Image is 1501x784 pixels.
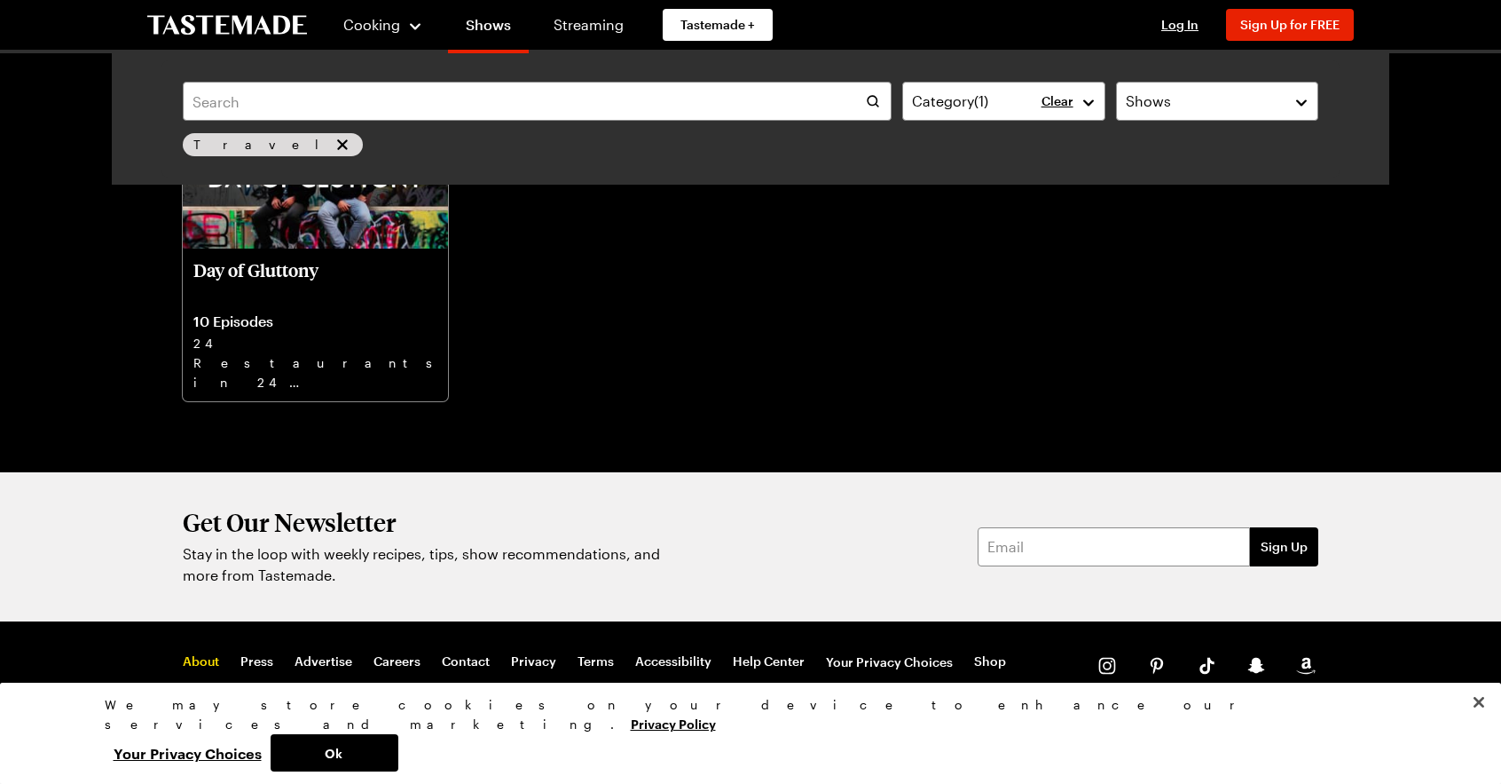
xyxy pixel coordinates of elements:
button: Shows [1116,82,1318,121]
p: 24 Restaurants in 24 Hours. [193,334,437,391]
h2: Get Our Newsletter [183,508,671,536]
a: Press [240,653,273,671]
span: Sign Up [1261,538,1308,556]
span: Sign Up for FREE [1240,17,1340,32]
a: Help Center [733,653,805,671]
button: Log In [1144,16,1215,34]
button: remove Travel [333,135,352,154]
p: Day of Gluttony [193,259,437,302]
input: Search [183,82,892,121]
a: Tastemade + [663,9,773,41]
a: Day of GluttonyDay of Gluttony10 Episodes24 Restaurants in 24 Hours. [183,99,448,400]
a: Accessibility [635,653,711,671]
a: To Tastemade Home Page [147,15,307,36]
button: Sign Up [1250,527,1318,566]
span: Cooking [343,16,400,33]
input: Email [978,527,1250,566]
button: Clear Category filter [1041,93,1073,109]
button: Sign Up for FREE [1226,9,1354,41]
span: Log In [1161,17,1198,32]
button: Your Privacy Choices [826,653,953,671]
a: Contact [442,653,490,671]
p: 10 Episodes [193,313,437,330]
a: Advertise [295,653,352,671]
a: Terms [578,653,614,671]
span: Shows [1126,91,1171,112]
button: Category(1) [902,82,1104,121]
a: Shows [448,4,529,53]
p: Stay in the loop with weekly recipes, tips, show recommendations, and more from Tastemade. [183,543,671,586]
span: Travel [193,135,329,154]
button: Your Privacy Choices [105,734,271,772]
a: About [183,653,219,671]
nav: Footer [183,653,1006,671]
a: Careers [373,653,420,671]
div: We may store cookies on your device to enhance our services and marketing. [105,695,1382,734]
a: Privacy [511,653,556,671]
button: Ok [271,734,398,772]
a: Shop [974,653,1006,671]
p: Clear [1041,93,1073,109]
button: Close [1459,683,1498,722]
a: More information about your privacy, opens in a new tab [631,715,716,732]
span: Tastemade + [680,16,755,34]
div: Privacy [105,695,1382,772]
button: Cooking [342,4,423,46]
div: Category ( 1 ) [912,91,1068,112]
